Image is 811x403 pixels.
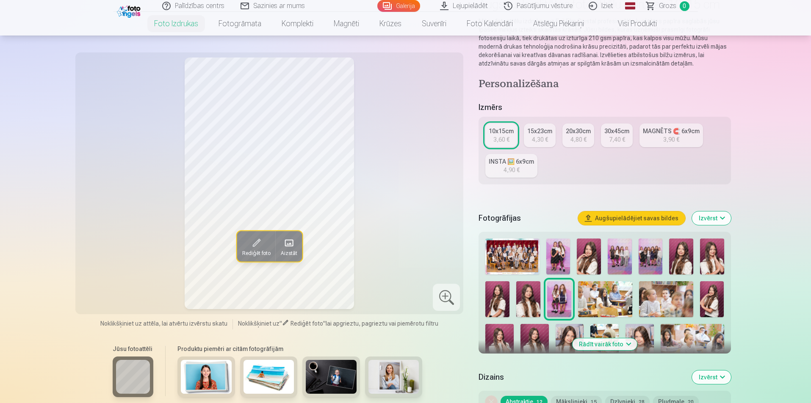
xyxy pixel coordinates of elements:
span: " [323,320,326,327]
span: Rediģēt foto [242,249,270,256]
button: Rādīt vairāk foto [572,338,637,350]
a: MAGNĒTS 🧲 6x9cm3,90 € [639,123,703,147]
button: Augšupielādējiet savas bildes [578,211,685,225]
div: 15x23cm [527,127,552,135]
div: 3,90 € [663,135,679,144]
h5: Fotogrāfijas [479,212,571,224]
a: Foto izdrukas [144,12,208,36]
img: /fa1 [117,3,143,18]
h4: Personalizēšana [479,78,731,91]
button: Izvērst [692,211,731,225]
a: 15x23cm4,30 € [524,123,556,147]
div: 3,60 € [493,135,509,144]
h6: Jūsu fotoattēli [113,345,153,353]
span: Aizstāt [280,249,297,256]
span: Noklikšķiniet uz [238,320,280,327]
span: " [280,320,282,327]
h5: Dizains [479,371,685,383]
a: INSTA 🖼️ 6x9cm4,90 € [485,154,537,178]
a: Fotogrāmata [208,12,271,36]
a: Visi produkti [594,12,667,36]
a: Suvenīri [412,12,457,36]
a: 20x30cm4,80 € [562,123,594,147]
a: Foto kalendāri [457,12,523,36]
button: Aizstāt [275,231,302,261]
div: 30x45cm [604,127,629,135]
div: 10x15cm [489,127,514,135]
a: 10x15cm3,60 € [485,123,517,147]
h5: Izmērs [479,101,731,113]
button: Izvērst [692,370,731,384]
h6: Produktu piemēri ar citām fotogrāfijām [174,345,426,353]
p: Mūsu fotoattēlu izdrukas uz Fuji Film Crystal profesionālās kvalitātes papīra saglabās jūsu īpašo... [479,17,731,68]
a: Krūzes [369,12,412,36]
span: Rediģēt foto [291,320,323,327]
div: 4,80 € [570,135,587,144]
div: 20x30cm [566,127,591,135]
div: MAGNĒTS 🧲 6x9cm [643,127,700,135]
div: INSTA 🖼️ 6x9cm [489,157,534,166]
a: Magnēti [324,12,369,36]
a: Komplekti [271,12,324,36]
div: 4,30 € [532,135,548,144]
span: lai apgrieztu, pagrieztu vai piemērotu filtru [326,320,438,327]
a: Atslēgu piekariņi [523,12,594,36]
span: Noklikšķiniet uz attēla, lai atvērtu izvērstu skatu [100,319,227,328]
button: Rediģēt foto [237,231,275,261]
span: 0 [680,1,689,11]
div: 7,40 € [609,135,625,144]
div: 4,90 € [504,166,520,174]
span: Grozs [659,1,676,11]
a: 30x45cm7,40 € [601,123,633,147]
